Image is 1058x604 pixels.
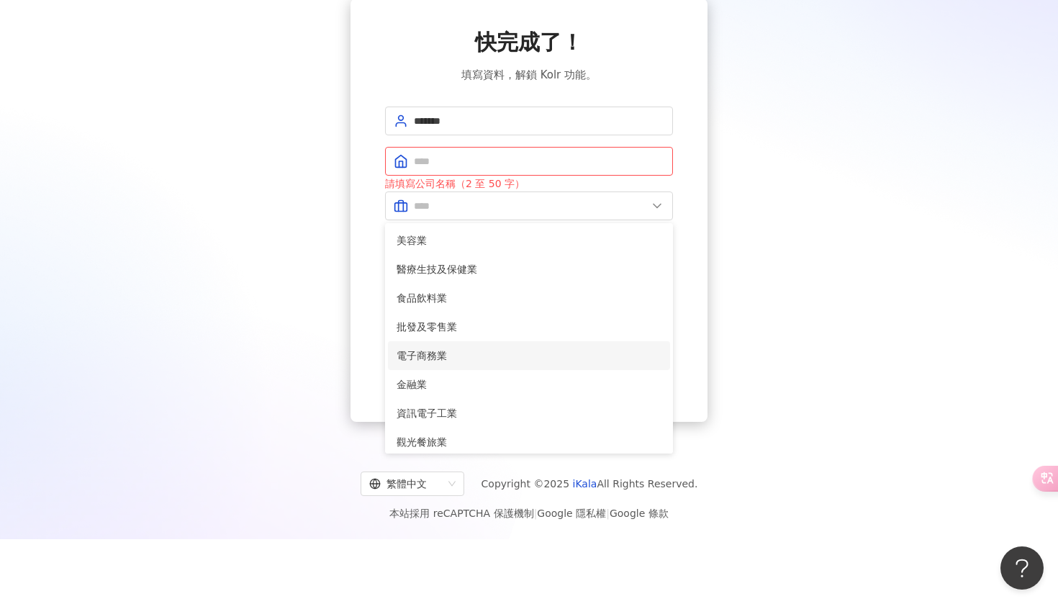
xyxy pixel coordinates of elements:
[397,261,661,277] span: 醫療生技及保健業
[397,290,661,306] span: 食品飲料業
[397,233,661,248] span: 美容業
[397,434,661,450] span: 觀光餐旅業
[610,508,669,519] a: Google 條款
[573,478,597,490] a: iKala
[369,472,443,495] div: 繁體中文
[1000,546,1044,590] iframe: Help Scout Beacon - Open
[397,377,661,392] span: 金融業
[389,505,668,522] span: 本站採用 reCAPTCHA 保護機制
[385,176,673,191] div: 請填寫公司名稱（2 至 50 字）
[397,319,661,335] span: 批發及零售業
[397,405,661,421] span: 資訊電子工業
[534,508,538,519] span: |
[606,508,610,519] span: |
[537,508,606,519] a: Google 隱私權
[475,27,583,58] span: 快完成了！
[481,475,698,492] span: Copyright © 2025 All Rights Reserved.
[461,66,597,84] span: 填寫資料，解鎖 Kolr 功能。
[397,348,661,364] span: 電子商務業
